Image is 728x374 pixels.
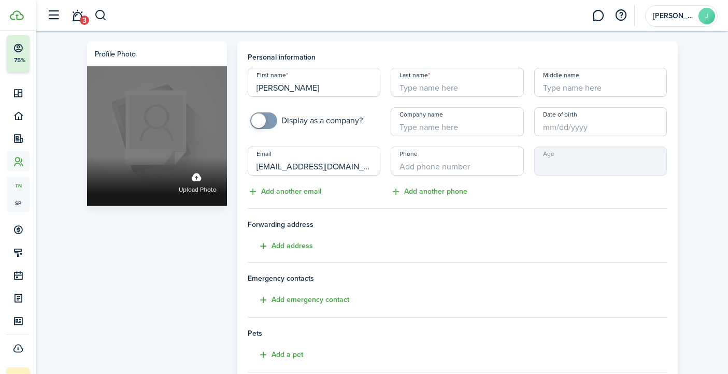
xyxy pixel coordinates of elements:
[248,240,313,252] button: Add address
[44,6,63,25] button: Open sidebar
[248,349,303,361] button: Add a pet
[7,35,93,73] button: 75%
[248,219,667,230] span: Forwarding address
[248,328,667,339] h4: Pets
[67,3,87,29] a: Notifications
[534,68,667,97] input: Type name here
[698,8,715,24] avatar-text: J
[248,186,321,198] button: Add another email
[653,12,694,20] span: Jonas
[391,68,524,97] input: Type name here
[588,3,608,29] a: Messaging
[248,294,349,306] button: Add emergency contact
[534,107,667,136] input: mm/dd/yyyy
[94,7,107,24] button: Search
[179,185,217,195] span: Upload photo
[248,273,667,284] h4: Emergency contacts
[612,7,630,24] button: Open resource center
[248,147,381,176] input: Add email here
[248,68,381,97] input: Type name here
[7,177,30,194] a: tn
[391,186,467,198] button: Add another phone
[248,52,667,63] h4: Personal information
[179,168,217,195] label: Upload photo
[391,147,524,176] input: Add phone number
[95,49,136,60] div: Profile photo
[80,16,89,25] span: 3
[391,107,524,136] input: Type name here
[7,194,30,212] a: sp
[10,10,24,20] img: TenantCloud
[13,56,26,65] p: 75%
